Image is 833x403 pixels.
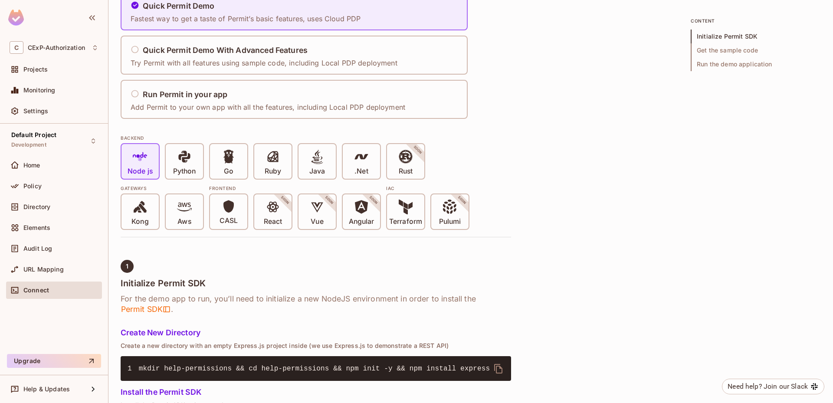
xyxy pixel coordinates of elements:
p: CASL [220,216,238,225]
h5: Run Permit in your app [143,90,227,99]
h4: Initialize Permit SDK [121,278,511,288]
span: Run the demo application [691,57,821,71]
div: Need help? Join our Slack [728,381,808,392]
button: Upgrade [7,354,101,368]
span: 1 [126,263,128,270]
p: Java [309,167,325,176]
span: SOON [268,183,302,217]
span: Home [23,162,40,169]
p: content [691,17,821,24]
span: SOON [357,183,390,217]
span: Get the sample code [691,43,821,57]
span: Permit SDK [121,304,171,315]
span: 1 [128,364,139,374]
p: Terraform [389,217,422,226]
span: SOON [312,183,346,217]
span: Settings [23,108,48,115]
p: Aws [177,217,191,226]
p: Go [224,167,233,176]
span: SOON [401,133,435,167]
span: Monitoring [23,87,56,94]
p: Kong [131,217,148,226]
button: delete [488,358,509,379]
div: Gateways [121,185,204,192]
span: URL Mapping [23,266,64,273]
span: Initialize Permit SDK [691,29,821,43]
p: Rust [399,167,413,176]
p: Add Permit to your own app with all the features, including Local PDP deployment [131,102,405,112]
p: Pulumi [439,217,461,226]
h5: Create New Directory [121,328,511,337]
span: Elements [23,224,50,231]
span: Help & Updates [23,386,70,393]
p: Create a new directory with an empty Express.js project inside (we use Express.js to demonstrate ... [121,342,511,349]
span: SOON [445,183,479,217]
span: mkdir help-permissions && cd help-permissions && npm init -y && npm install express [139,365,490,373]
p: Ruby [265,167,281,176]
p: .Net [354,167,368,176]
span: Directory [23,203,50,210]
span: Default Project [11,131,56,138]
span: Development [11,141,46,148]
p: Vue [311,217,323,226]
span: C [10,41,23,54]
p: Angular [349,217,374,226]
span: Policy [23,183,42,190]
span: Audit Log [23,245,52,252]
h6: For the demo app to run, you’ll need to initialize a new NodeJS environment in order to install t... [121,294,511,315]
p: Python [173,167,196,176]
div: IAC [386,185,469,192]
p: Node js [128,167,153,176]
p: React [264,217,282,226]
div: BACKEND [121,134,511,141]
img: SReyMgAAAABJRU5ErkJggg== [8,10,24,26]
span: Workspace: CExP-Authorization [28,44,85,51]
span: Projects [23,66,48,73]
p: Fastest way to get a taste of Permit’s basic features, uses Cloud PDP [131,14,361,23]
h5: Install the Permit SDK [121,388,511,396]
p: Try Permit with all features using sample code, including Local PDP deployment [131,58,397,68]
span: Connect [23,287,49,294]
h5: Quick Permit Demo [143,2,215,10]
div: Frontend [209,185,381,192]
h5: Quick Permit Demo With Advanced Features [143,46,308,55]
